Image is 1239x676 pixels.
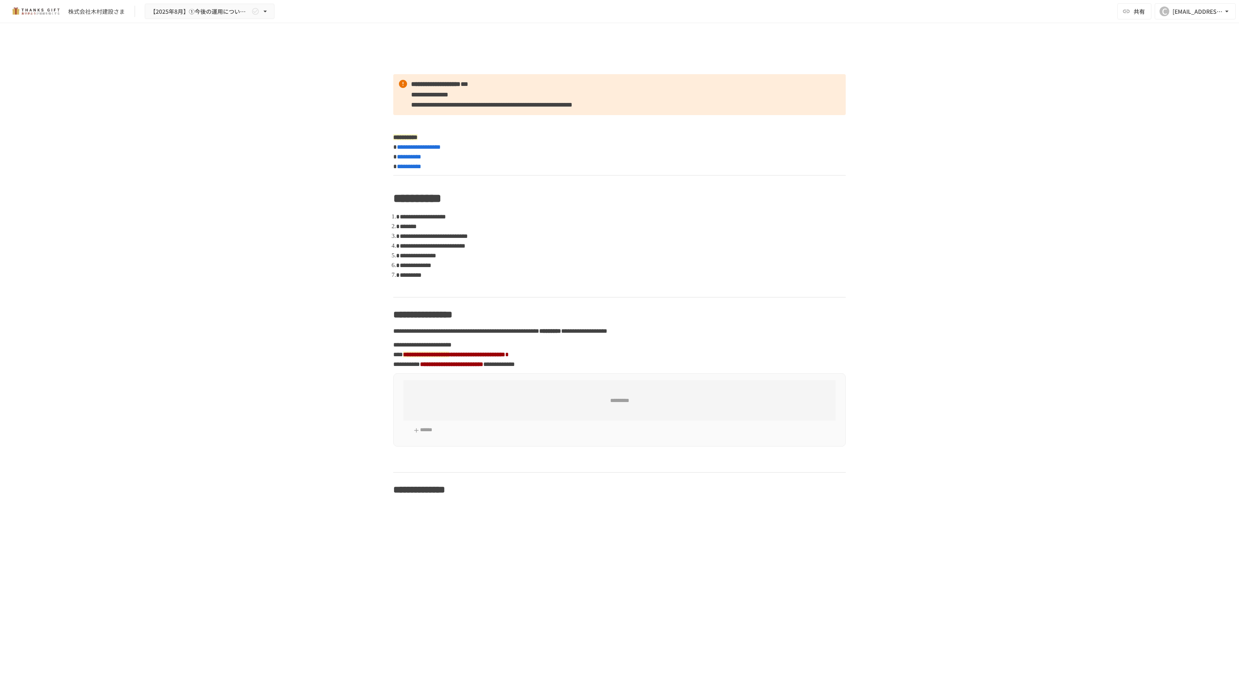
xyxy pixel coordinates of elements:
[68,7,125,16] div: 株式会社木村建設さま
[145,4,274,19] button: 【2025年8月】①今後の運用についてのご案内/THANKS GIFTキックオフMTG
[1160,6,1169,16] div: C
[1173,6,1223,17] div: [EMAIL_ADDRESS][DOMAIN_NAME]
[150,6,250,17] span: 【2025年8月】①今後の運用についてのご案内/THANKS GIFTキックオフMTG
[1134,7,1145,16] span: 共有
[1155,3,1236,19] button: C[EMAIL_ADDRESS][DOMAIN_NAME]
[10,5,62,18] img: mMP1OxWUAhQbsRWCurg7vIHe5HqDpP7qZo7fRoNLXQh
[1117,3,1151,19] button: 共有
